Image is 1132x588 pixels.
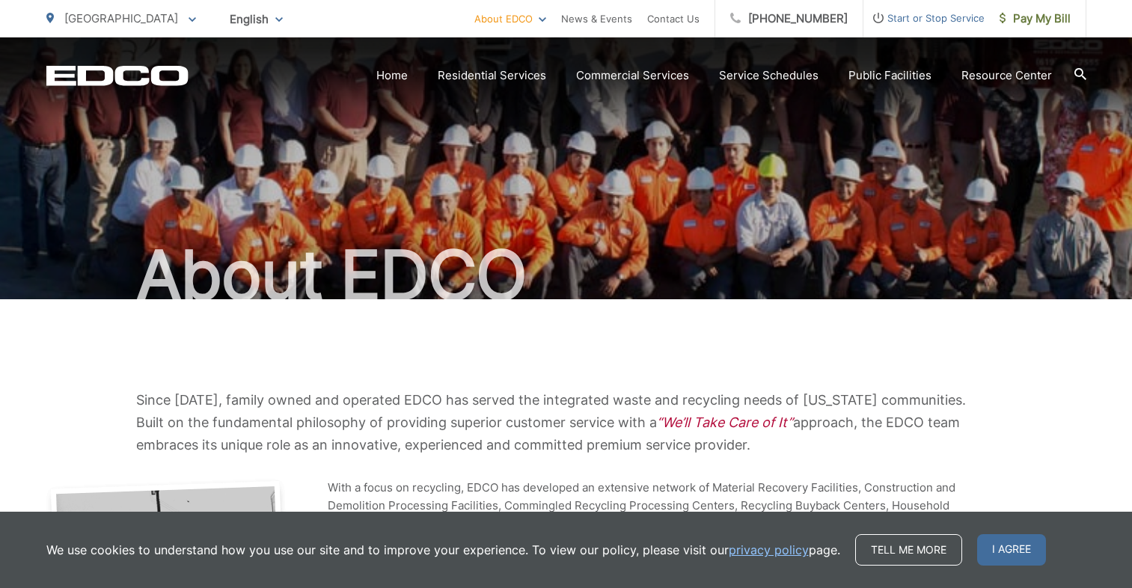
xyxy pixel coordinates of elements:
[218,6,294,32] span: English
[46,65,189,86] a: EDCD logo. Return to the homepage.
[855,534,962,566] a: Tell me more
[1000,10,1071,28] span: Pay My Bill
[376,67,408,85] a: Home
[136,389,997,456] p: Since [DATE], family owned and operated EDCO has served the integrated waste and recycling needs ...
[576,67,689,85] a: Commercial Services
[961,67,1052,85] a: Resource Center
[647,10,700,28] a: Contact Us
[474,10,546,28] a: About EDCO
[561,10,632,28] a: News & Events
[64,11,178,25] span: [GEOGRAPHIC_DATA]
[848,67,931,85] a: Public Facilities
[657,414,793,430] em: “We’ll Take Care of It”
[977,534,1046,566] span: I agree
[438,67,546,85] a: Residential Services
[328,479,1009,587] p: With a focus on recycling, EDCO has developed an extensive network of Material Recovery Facilitie...
[46,238,1086,313] h1: About EDCO
[729,541,809,559] a: privacy policy
[719,67,819,85] a: Service Schedules
[46,541,840,559] p: We use cookies to understand how you use our site and to improve your experience. To view our pol...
